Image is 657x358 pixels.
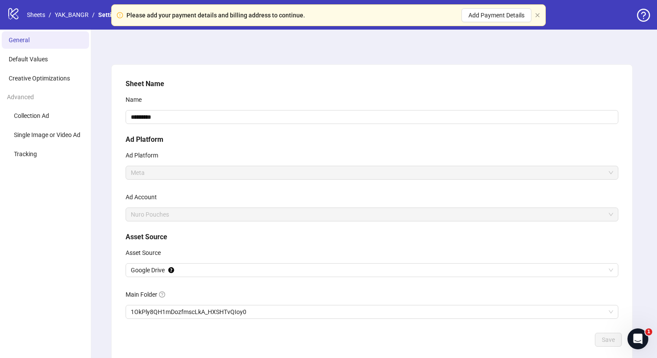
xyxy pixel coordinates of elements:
[461,8,531,22] button: Add Payment Details
[92,10,95,20] li: /
[126,134,618,145] h5: Ad Platform
[126,10,305,20] div: Please add your payment details and billing address to continue.
[126,148,164,162] label: Ad Platform
[126,190,163,204] label: Ad Account
[167,266,175,274] div: Tooltip anchor
[126,110,618,124] input: Name
[126,93,147,107] label: Name
[126,246,166,260] label: Asset Source
[535,13,540,18] button: close
[25,10,47,20] a: Sheets
[126,79,618,89] h5: Sheet Name
[14,151,37,157] span: Tracking
[14,112,49,119] span: Collection Ad
[126,288,171,301] label: Main Folder
[159,291,165,298] span: question-circle
[126,232,618,242] h5: Asset Source
[117,12,123,18] span: exclamation-circle
[595,333,622,347] button: Save
[96,10,123,20] a: Settings
[131,305,613,318] span: 1OkPly8QH1mDozfmscLkA_HXSHTvQIoy0
[627,328,648,349] iframe: Intercom live chat
[9,37,30,43] span: General
[49,10,51,20] li: /
[645,328,652,335] span: 1
[131,264,613,277] span: Google Drive
[53,10,90,20] a: YAK_BANGR
[468,12,524,19] span: Add Payment Details
[9,75,70,82] span: Creative Optimizations
[14,131,80,138] span: Single Image or Video Ad
[637,9,650,22] span: question-circle
[131,166,613,179] span: Meta
[131,208,613,221] span: Nuro Pouches
[9,56,48,63] span: Default Values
